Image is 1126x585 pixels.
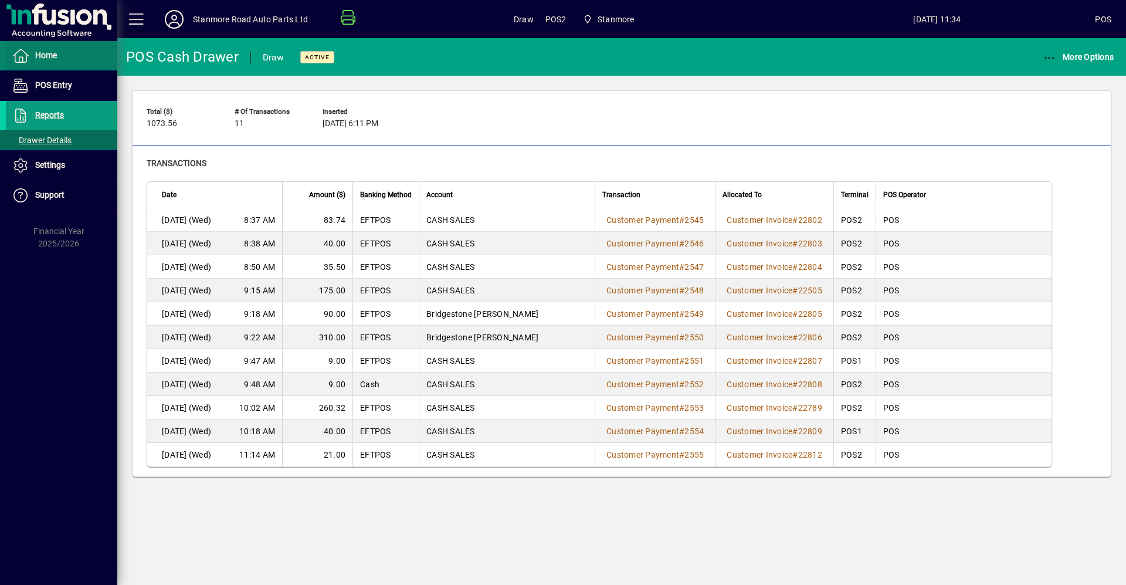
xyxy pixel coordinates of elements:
span: 2552 [684,380,704,389]
span: # [792,333,798,342]
td: CASH SALES [419,255,595,279]
span: 2555 [684,450,704,459]
a: Customer Payment#2550 [602,331,708,344]
td: POS [876,420,1052,443]
span: Customer Payment [606,262,679,272]
td: 40.00 [282,420,352,443]
a: Customer Invoice#22812 [723,448,826,461]
span: 2549 [684,309,704,319]
td: POS [876,326,1052,349]
span: Customer Invoice [727,262,792,272]
span: 11:14 AM [239,449,275,461]
span: # [679,215,684,225]
span: [DATE] (Wed) [162,425,211,437]
span: 22805 [798,309,822,319]
span: [DATE] (Wed) [162,355,211,367]
span: # [792,309,798,319]
td: EFTPOS [352,349,419,373]
a: Home [6,41,117,70]
span: Reports [35,110,64,120]
a: Customer Payment#2548 [602,284,708,297]
td: POS2 [833,326,876,349]
span: Customer Invoice [727,427,792,436]
a: Customer Invoice#22789 [723,401,826,414]
span: # [792,356,798,366]
a: Customer Payment#2553 [602,401,708,414]
span: 8:38 AM [244,238,275,249]
span: # [792,427,798,436]
span: Stanmore [578,9,639,30]
td: POS [876,302,1052,326]
span: 9:15 AM [244,285,275,296]
span: Customer Invoice [727,403,792,412]
a: Customer Invoice#22809 [723,425,826,438]
button: Profile [155,9,193,30]
td: 9.00 [282,373,352,396]
span: [DATE] 6:11 PM [323,119,378,129]
span: [DATE] (Wed) [162,285,211,296]
td: 310.00 [282,326,352,349]
a: Customer Payment#2551 [602,354,708,367]
td: POS [876,208,1052,232]
span: Customer Payment [606,380,679,389]
span: 10:02 AM [239,402,275,414]
span: Amount ($) [309,188,345,201]
span: 22789 [798,403,822,412]
span: 2546 [684,239,704,248]
span: Customer Payment [606,427,679,436]
td: POS2 [833,302,876,326]
a: Customer Invoice#22803 [723,237,826,250]
span: Account [426,188,453,201]
td: EFTPOS [352,302,419,326]
td: Bridgestone [PERSON_NAME] [419,326,595,349]
span: # [679,333,684,342]
td: POS1 [833,420,876,443]
td: POS2 [833,255,876,279]
td: CASH SALES [419,373,595,396]
span: # [792,286,798,295]
span: [DATE] (Wed) [162,449,211,461]
td: EFTPOS [352,208,419,232]
a: Support [6,181,117,210]
a: Customer Payment#2545 [602,214,708,226]
span: More Options [1043,52,1114,62]
td: 35.50 [282,255,352,279]
td: EFTPOS [352,443,419,466]
span: Draw [514,10,534,29]
span: # [679,450,684,459]
span: Transactions [147,158,206,168]
span: 9:18 AM [244,308,275,320]
span: Transaction [602,188,640,201]
a: Customer Invoice#22807 [723,354,826,367]
td: POS [876,255,1052,279]
a: Customer Invoice#22802 [723,214,826,226]
span: 2553 [684,403,704,412]
td: EFTPOS [352,255,419,279]
span: POS2 [545,10,567,29]
span: Home [35,50,57,60]
span: 22807 [798,356,822,366]
span: Banking Method [360,188,412,201]
a: Customer Invoice#22808 [723,378,826,391]
span: [DATE] (Wed) [162,378,211,390]
span: Total ($) [147,108,217,116]
td: 21.00 [282,443,352,466]
span: Stanmore [598,10,634,29]
span: 22803 [798,239,822,248]
a: Customer Payment#2549 [602,307,708,320]
span: Customer Invoice [727,215,792,225]
span: 22802 [798,215,822,225]
div: POS Cash Drawer [126,48,239,66]
td: POS [876,232,1052,255]
span: Support [35,190,65,199]
span: Allocated To [723,188,762,201]
td: CASH SALES [419,208,595,232]
span: # [679,262,684,272]
a: Customer Payment#2546 [602,237,708,250]
span: # [679,286,684,295]
span: Drawer Details [12,136,72,145]
td: CASH SALES [419,396,595,420]
span: # [679,356,684,366]
span: [DATE] (Wed) [162,308,211,320]
span: # [792,380,798,389]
